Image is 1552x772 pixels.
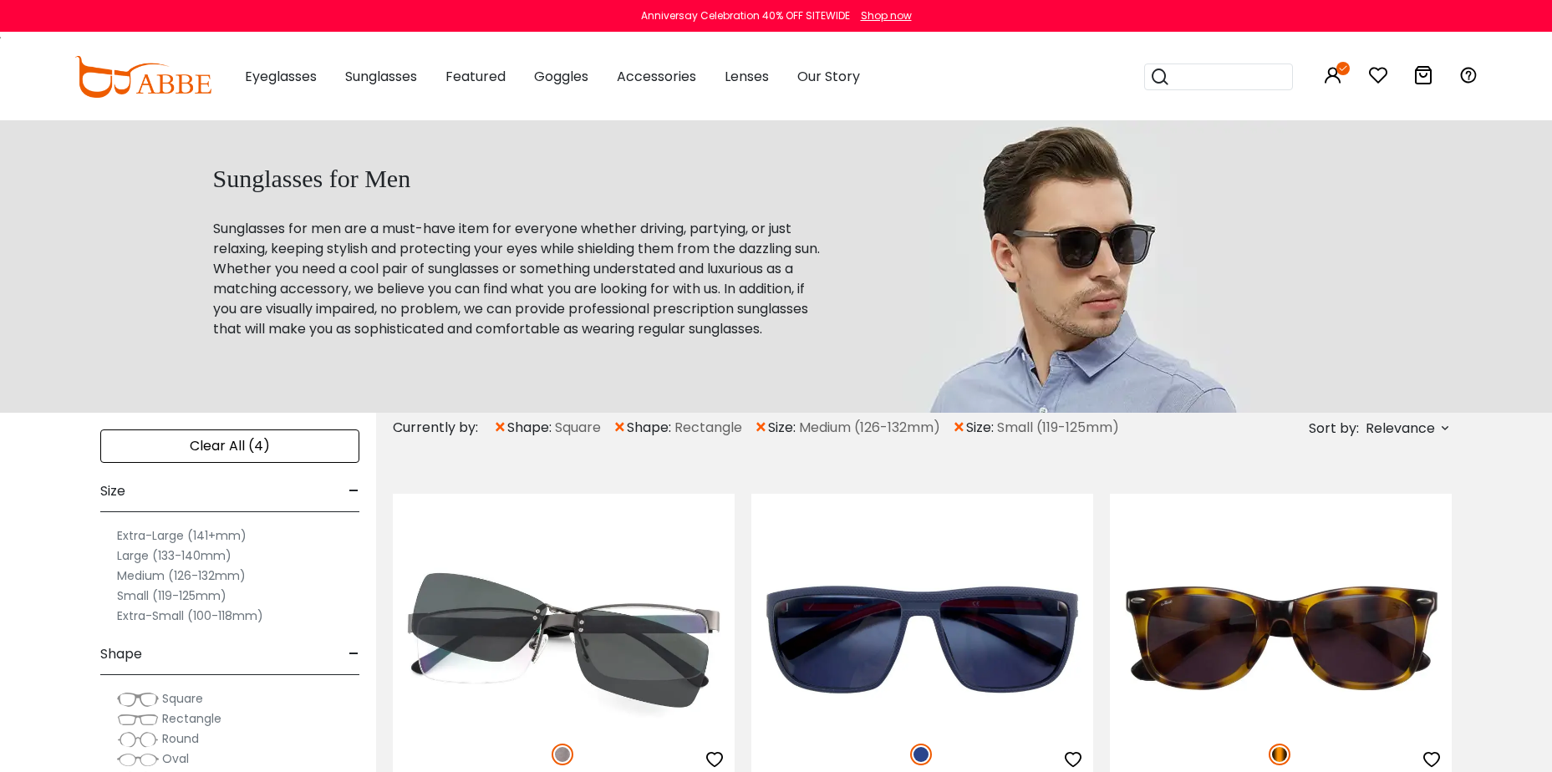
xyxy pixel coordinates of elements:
img: Gun Earth Clip-On - Metal ,Adjust Nose Pads [393,554,735,725]
span: Our Story [797,67,860,86]
span: - [349,634,359,674]
p: Sunglasses for men are a must-have item for everyone whether driving, partying, or just relaxing,... [213,219,822,339]
span: - [349,471,359,511]
span: Small (119-125mm) [997,418,1119,438]
span: Featured [445,67,506,86]
span: Oval [162,750,189,767]
div: Currently by: [393,413,493,443]
img: Blue Tropic - TR ,Universal Bridge Fit [751,554,1093,725]
label: Extra-Large (141+mm) [117,526,247,546]
span: Lenses [725,67,769,86]
span: × [754,413,768,443]
span: shape: [507,418,555,438]
img: abbeglasses.com [74,56,211,98]
img: Blue [910,744,932,765]
img: sunglasses for men [863,120,1287,413]
span: Medium (126-132mm) [799,418,940,438]
span: Round [162,730,199,747]
div: Clear All (4) [100,429,359,463]
img: Round.png [117,731,159,748]
span: Size [100,471,125,511]
a: Shop now [852,8,912,23]
img: Tortoise Hurra - TR ,Universal Bridge Fit [1110,554,1452,725]
h1: Sunglasses for Men [213,164,822,194]
label: Medium (126-132mm) [117,566,246,586]
img: Oval.png [117,751,159,768]
img: Gun [552,744,573,765]
span: × [493,413,507,443]
img: Rectangle.png [117,711,159,728]
span: Square [555,418,601,438]
span: × [613,413,627,443]
img: Tortoise [1269,744,1290,765]
span: Accessories [617,67,696,86]
span: size: [966,418,997,438]
span: Goggles [534,67,588,86]
div: Shop now [861,8,912,23]
label: Small (119-125mm) [117,586,226,606]
label: Extra-Small (100-118mm) [117,606,263,626]
span: × [952,413,966,443]
span: Rectangle [162,710,221,727]
div: Anniversay Celebration 40% OFF SITEWIDE [641,8,850,23]
span: size: [768,418,799,438]
span: Square [162,690,203,707]
span: Shape [100,634,142,674]
span: Relevance [1366,414,1435,444]
span: shape: [627,418,674,438]
span: Rectangle [674,418,742,438]
span: Sort by: [1309,419,1359,438]
label: Large (133-140mm) [117,546,232,566]
span: Sunglasses [345,67,417,86]
span: Eyeglasses [245,67,317,86]
img: Square.png [117,691,159,708]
